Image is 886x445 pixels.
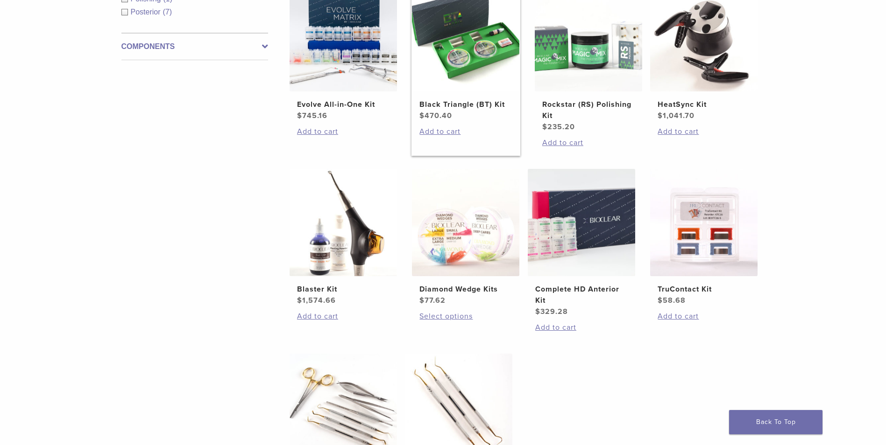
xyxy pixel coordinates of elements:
a: Add to cart: “Evolve All-in-One Kit” [297,126,390,137]
span: Posterior [131,8,163,16]
span: $ [419,296,425,305]
h2: Rockstar (RS) Polishing Kit [542,99,635,121]
span: $ [658,111,663,120]
h2: Complete HD Anterior Kit [535,284,628,306]
bdi: 329.28 [535,307,568,316]
bdi: 1,574.66 [297,296,336,305]
bdi: 235.20 [542,122,575,132]
a: Add to cart: “TruContact Kit” [658,311,750,322]
a: TruContact KitTruContact Kit $58.68 [650,169,758,306]
h2: Diamond Wedge Kits [419,284,512,295]
span: (7) [163,8,172,16]
span: $ [535,307,540,316]
a: Back To Top [729,410,822,434]
img: Diamond Wedge Kits [412,169,519,276]
span: $ [658,296,663,305]
span: $ [297,111,302,120]
span: $ [542,122,547,132]
label: Components [121,41,268,52]
span: $ [419,111,425,120]
span: $ [297,296,302,305]
bdi: 470.40 [419,111,452,120]
a: Add to cart: “Black Triangle (BT) Kit” [419,126,512,137]
a: Add to cart: “Blaster Kit” [297,311,390,322]
h2: Evolve All-in-One Kit [297,99,390,110]
a: Add to cart: “Rockstar (RS) Polishing Kit” [542,137,635,148]
h2: HeatSync Kit [658,99,750,110]
img: Complete HD Anterior Kit [528,169,635,276]
a: Diamond Wedge KitsDiamond Wedge Kits $77.62 [411,169,520,306]
a: Select options for “Diamond Wedge Kits” [419,311,512,322]
bdi: 77.62 [419,296,446,305]
h2: TruContact Kit [658,284,750,295]
a: Add to cart: “Complete HD Anterior Kit” [535,322,628,333]
h2: Blaster Kit [297,284,390,295]
bdi: 58.68 [658,296,686,305]
img: TruContact Kit [650,169,758,276]
h2: Black Triangle (BT) Kit [419,99,512,110]
a: Complete HD Anterior KitComplete HD Anterior Kit $329.28 [527,169,636,317]
a: Blaster KitBlaster Kit $1,574.66 [289,169,398,306]
a: Add to cart: “HeatSync Kit” [658,126,750,137]
img: Blaster Kit [290,169,397,276]
bdi: 1,041.70 [658,111,695,120]
bdi: 745.16 [297,111,327,120]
